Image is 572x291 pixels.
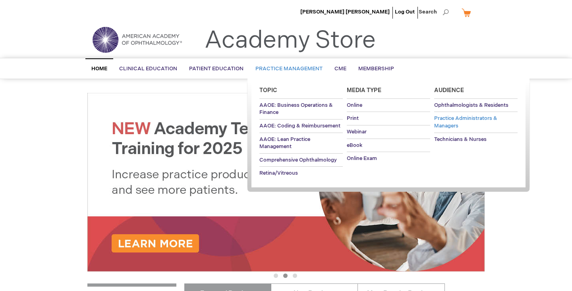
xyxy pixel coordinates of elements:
[395,9,415,15] a: Log Out
[189,66,243,72] span: Patient Education
[259,136,310,150] span: AAOE: Lean Practice Management
[434,115,497,129] span: Practice Administrators & Managers
[259,102,333,116] span: AAOE: Business Operations & Finance
[347,142,362,148] span: eBook
[205,26,376,55] a: Academy Store
[347,115,359,121] span: Print
[283,274,288,278] button: 2 of 3
[259,123,340,129] span: AAOE: Coding & Reimbursement
[347,102,362,108] span: Online
[300,9,390,15] a: [PERSON_NAME] [PERSON_NAME]
[334,66,346,72] span: CME
[347,129,367,135] span: Webinar
[434,102,508,108] span: Ophthalmologists & Residents
[259,87,277,94] span: Topic
[274,274,278,278] button: 1 of 3
[119,66,177,72] span: Clinical Education
[347,155,377,162] span: Online Exam
[259,157,337,163] span: Comprehensive Ophthalmology
[347,87,381,94] span: Media Type
[419,4,449,20] span: Search
[259,170,298,176] span: Retina/Vitreous
[358,66,394,72] span: Membership
[255,66,323,72] span: Practice Management
[434,136,487,143] span: Technicians & Nurses
[293,274,297,278] button: 3 of 3
[91,66,107,72] span: Home
[434,87,464,94] span: Audience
